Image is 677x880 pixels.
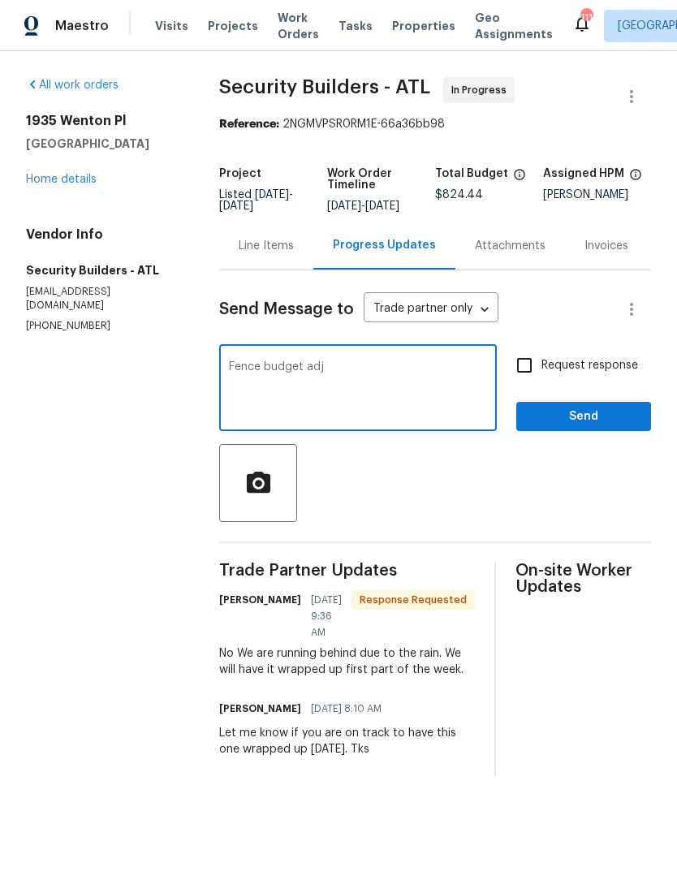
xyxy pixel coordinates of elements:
span: Request response [541,357,638,374]
span: - [219,189,293,212]
span: Security Builders - ATL [219,77,430,97]
div: 111 [580,10,592,26]
h5: Assigned HPM [543,168,624,179]
span: Visits [155,18,188,34]
span: In Progress [451,82,513,98]
h5: Total Budget [435,168,508,179]
span: [DATE] [365,201,399,212]
span: [DATE] 8:10 AM [311,701,382,717]
button: Send [516,402,651,432]
h5: Security Builders - ATL [26,262,180,278]
div: Invoices [584,238,628,254]
span: Tasks [338,20,373,32]
span: Properties [392,18,455,34]
span: [DATE] 9:36 AM [311,592,342,641]
h6: [PERSON_NAME] [219,592,301,608]
div: [PERSON_NAME] [543,189,651,201]
span: Geo Assignments [475,10,553,42]
span: Work Orders [278,10,319,42]
span: The hpm assigned to this work order. [629,168,642,189]
div: No We are running behind due to the rain. We will have it wrapped up first part of the week. [219,645,475,678]
span: Projects [208,18,258,34]
div: Progress Updates [333,237,436,253]
h5: Work Order Timeline [327,168,435,191]
span: $824.44 [435,189,483,201]
span: Send [529,407,638,427]
b: Reference: [219,119,279,130]
p: [EMAIL_ADDRESS][DOMAIN_NAME] [26,285,180,313]
span: Trade Partner Updates [219,563,475,579]
p: [PHONE_NUMBER] [26,319,180,333]
h5: Project [219,168,261,179]
span: - [327,201,399,212]
span: [DATE] [255,189,289,201]
span: The total cost of line items that have been proposed by Opendoor. This sum includes line items th... [513,168,526,189]
a: All work orders [26,80,119,91]
span: [DATE] [327,201,361,212]
span: Send Message to [219,301,354,317]
span: [DATE] [219,201,253,212]
h6: [PERSON_NAME] [219,701,301,717]
h5: [GEOGRAPHIC_DATA] [26,136,180,152]
span: Maestro [55,18,109,34]
div: Attachments [475,238,545,254]
span: On-site Worker Updates [515,563,651,595]
div: Trade partner only [364,296,498,323]
div: Let me know if you are on track to have this one wrapped up [DATE]. Tks [219,725,475,757]
div: 2NGMVPSR0RM1E-66a36bb98 [219,116,651,132]
h2: 1935 Wenton Pl [26,113,180,129]
a: Home details [26,174,97,185]
span: Response Requested [353,592,473,608]
textarea: Fence budget adj [229,361,487,418]
h4: Vendor Info [26,226,180,243]
span: Listed [219,189,293,212]
div: Line Items [239,238,294,254]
